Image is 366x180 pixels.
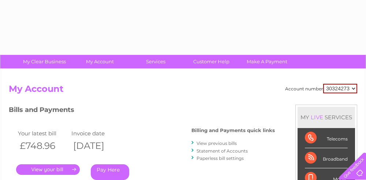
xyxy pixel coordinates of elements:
td: Your latest bill [16,128,70,138]
h4: Billing and Payments quick links [191,128,275,133]
a: My Account [70,55,130,68]
div: MY SERVICES [298,107,355,128]
h3: Bills and Payments [9,105,275,117]
div: LIVE [309,114,325,121]
a: . [16,164,80,175]
a: View previous bills [197,140,237,146]
div: Telecoms [305,128,348,148]
a: Paperless bill settings [197,155,244,161]
a: Make A Payment [237,55,297,68]
div: Broadband [305,148,348,168]
th: [DATE] [70,138,123,153]
a: My Clear Business [14,55,75,68]
a: Services [126,55,186,68]
a: Pay Here [91,164,129,180]
th: £748.96 [16,138,70,153]
a: Customer Help [181,55,242,68]
h2: My Account [9,84,357,98]
td: Invoice date [70,128,123,138]
a: Statement of Accounts [197,148,248,154]
div: Account number [285,84,357,93]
